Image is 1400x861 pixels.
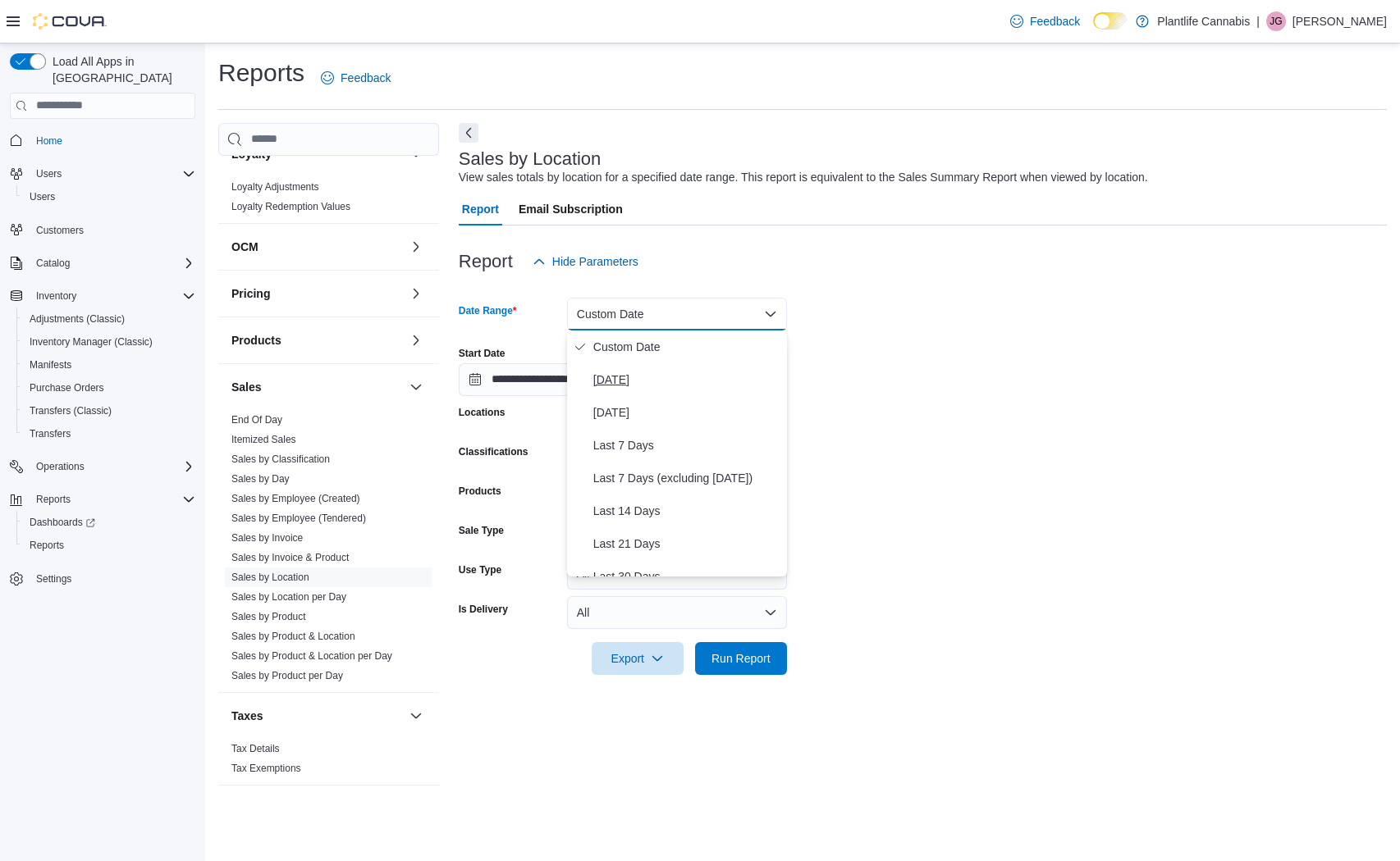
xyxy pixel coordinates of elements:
[231,492,360,505] span: Sales by Employee (Created)
[30,490,77,509] button: Reports
[567,330,787,576] div: Select listbox
[231,670,343,681] a: Sales by Product per Day
[16,534,202,557] button: Reports
[231,572,309,583] a: Sales by Location
[1093,30,1094,30] span: Dark Mode
[231,512,366,524] a: Sales by Employee (Tendered)
[23,378,195,398] span: Purchase Orders
[36,257,70,270] span: Catalog
[231,201,350,212] a: Loyalty Redemption Values
[16,399,202,422] button: Transfers (Classic)
[1292,11,1387,31] p: [PERSON_NAME]
[459,149,602,169] h3: Sales by Location
[231,239,258,255] h3: OCM
[36,460,85,473] span: Operations
[23,332,195,352] span: Inventory Manager (Classic)
[459,252,513,271] h3: Report
[23,535,71,555] a: Reports
[23,309,131,329] a: Adjustments (Classic)
[593,534,780,553] span: Last 21 Days
[231,472,290,485] span: Sales by Day
[23,355,78,375] a: Manifests
[231,180,319,194] span: Loyalty Adjustments
[231,552,349,563] a: Sales by Invoice & Product
[231,591,346,603] a: Sales by Location per Day
[23,187,62,207] a: Users
[459,304,517,317] label: Date Range
[16,185,202,208] button: Users
[33,13,107,30] img: Cova
[30,164,195,184] span: Users
[1093,12,1128,30] input: Dark Mode
[16,330,202,353] button: Inventory Manager (Classic)
[231,200,350,213] span: Loyalty Redemption Values
[30,516,95,529] span: Dashboards
[3,252,202,275] button: Catalog
[30,131,69,151] a: Home
[231,453,330,465] a: Sales by Classification
[552,253,638,270] span: Hide Parameters
[16,307,202,330] button: Adjustments (Classic)
[30,312,125,326] span: Adjustments (Classic)
[231,762,301,775] span: Tax Exemptions
[3,218,202,242] button: Customers
[231,763,301,774] a: Tax Exemptions
[231,743,280,754] a: Tax Details
[231,493,360,504] a: Sales by Employee (Created)
[231,332,281,348] h3: Products
[231,379,403,395] button: Sales
[593,403,780,422] span: [DATE]
[30,404,112,417] span: Transfers (Classic)
[593,370,780,389] span: [DATE]
[16,511,202,534] a: Dashboards
[23,401,195,421] span: Transfers (Classic)
[3,285,202,307] button: Inventory
[231,181,319,193] a: Loyalty Adjustments
[23,424,77,444] a: Transfers
[593,337,780,357] span: Custom Date
[30,286,83,306] button: Inventory
[23,512,102,532] a: Dashboards
[406,706,426,726] button: Taxes
[231,649,392,663] span: Sales by Product & Location per Day
[36,224,84,237] span: Customers
[459,347,506,360] label: Start Date
[30,490,195,509] span: Reports
[46,53,195,86] span: Load All Apps in [GEOGRAPHIC_DATA]
[30,190,55,203] span: Users
[23,309,195,329] span: Adjustments (Classic)
[459,363,616,396] input: Press the down key to open a popover containing a calendar.
[30,220,195,240] span: Customers
[459,169,1148,186] div: View sales totals by location for a specified date range. This report is equivalent to the Sales ...
[231,414,282,426] a: End Of Day
[459,445,528,458] label: Classifications
[231,630,355,643] span: Sales by Product & Location
[231,285,403,302] button: Pricing
[30,221,90,240] a: Customers
[231,669,343,682] span: Sales by Product per Day
[231,434,296,445] a: Itemized Sales
[30,164,68,184] button: Users
[30,457,91,476] button: Operations
[30,253,76,273] button: Catalog
[30,539,64,552] span: Reports
[30,381,104,394] span: Purchase Orders
[30,358,71,371] span: Manifests
[23,401,118,421] a: Transfers (Classic)
[3,162,202,185] button: Users
[1157,11,1250,31] p: Plantlife Cannabis
[459,406,506,419] label: Locations
[3,129,202,153] button: Home
[231,611,306,622] a: Sales by Product
[462,193,499,225] span: Report
[23,187,195,207] span: Users
[406,377,426,397] button: Sales
[231,453,330,466] span: Sales by Classification
[218,739,439,785] div: Taxes
[16,376,202,399] button: Purchase Orders
[231,742,280,755] span: Tax Details
[231,571,309,584] span: Sales by Location
[602,642,674,675] span: Export
[231,413,282,426] span: End Of Day
[567,596,787,629] button: All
